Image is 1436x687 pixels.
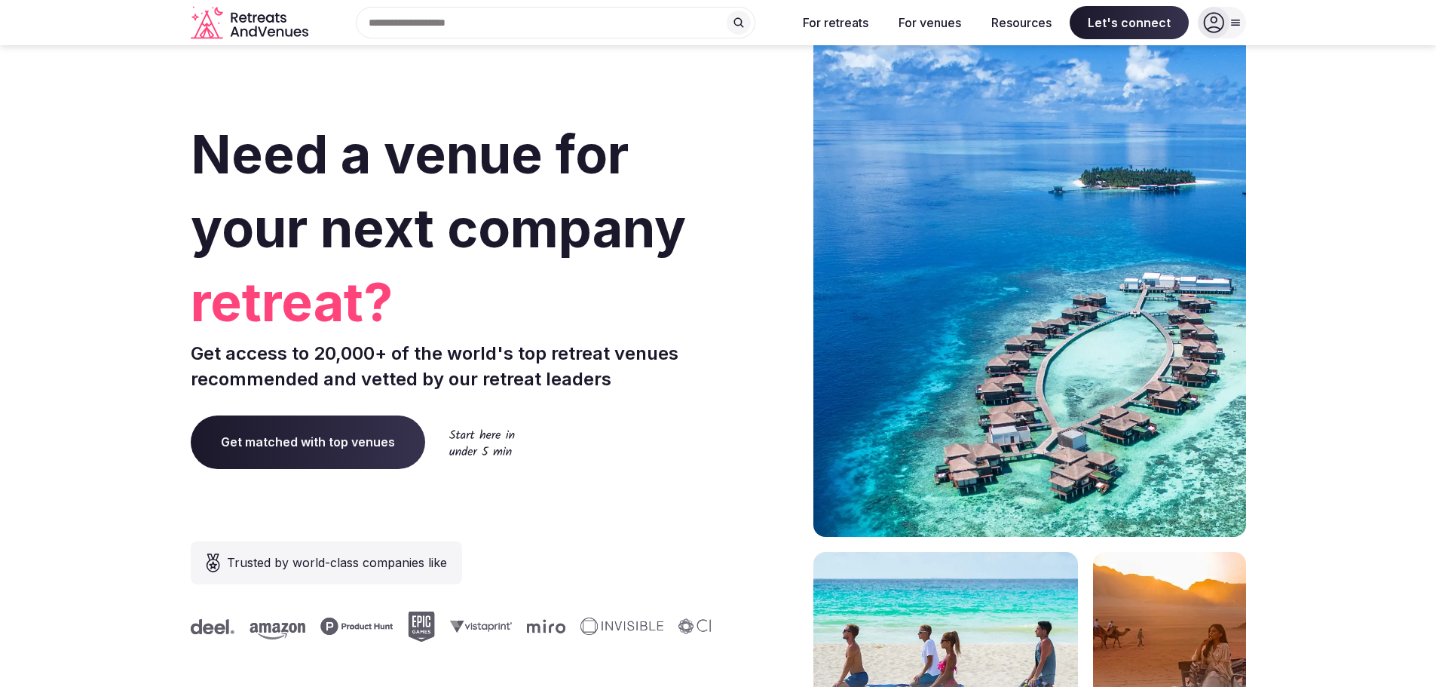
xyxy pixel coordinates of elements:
[791,6,880,39] button: For retreats
[703,619,747,634] svg: Deel company logo
[191,341,712,391] p: Get access to 20,000+ of the world's top retreat venues recommended and vetted by our retreat lea...
[886,6,973,39] button: For venues
[191,265,712,339] span: retreat?
[449,429,515,455] img: Start here in under 5 min
[405,620,467,633] svg: Vistaprint company logo
[227,554,447,572] span: Trusted by world-class companies like
[535,618,618,636] svg: Invisible company logo
[363,612,390,642] svg: Epic Games company logo
[482,619,520,633] svg: Miro company logo
[191,122,686,260] span: Need a venue for your next company
[1070,6,1189,39] span: Let's connect
[191,416,425,468] a: Get matched with top venues
[191,6,311,40] a: Visit the homepage
[191,6,311,40] svg: Retreats and Venues company logo
[979,6,1064,39] button: Resources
